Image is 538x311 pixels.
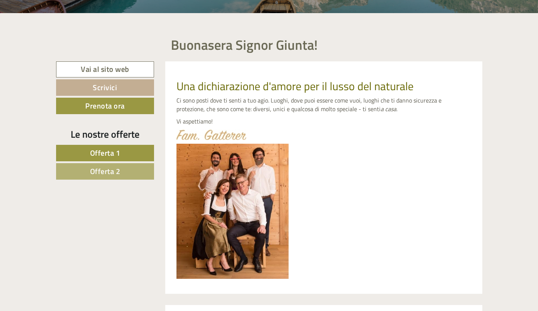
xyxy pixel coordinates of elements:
[90,147,120,159] span: Offerta 1
[56,79,154,96] a: Scrivici
[90,165,120,177] span: Offerta 2
[176,77,414,95] span: Una dichiarazione d'amore per il lusso del naturale
[171,37,318,52] h1: Buonasera Signor Giunta!
[56,98,154,114] a: Prenota ora
[176,96,471,113] p: Ci sono posti dove ti senti a tuo agio. Luoghi, dove puoi essere come vuoi, luoghi che ti danno s...
[56,127,154,141] div: Le nostre offerte
[56,61,154,77] a: Vai al sito web
[176,144,289,279] img: image
[381,104,384,113] em: a
[385,104,396,113] em: casa
[176,129,246,140] img: image
[176,117,471,126] p: Vi aspettiamo!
